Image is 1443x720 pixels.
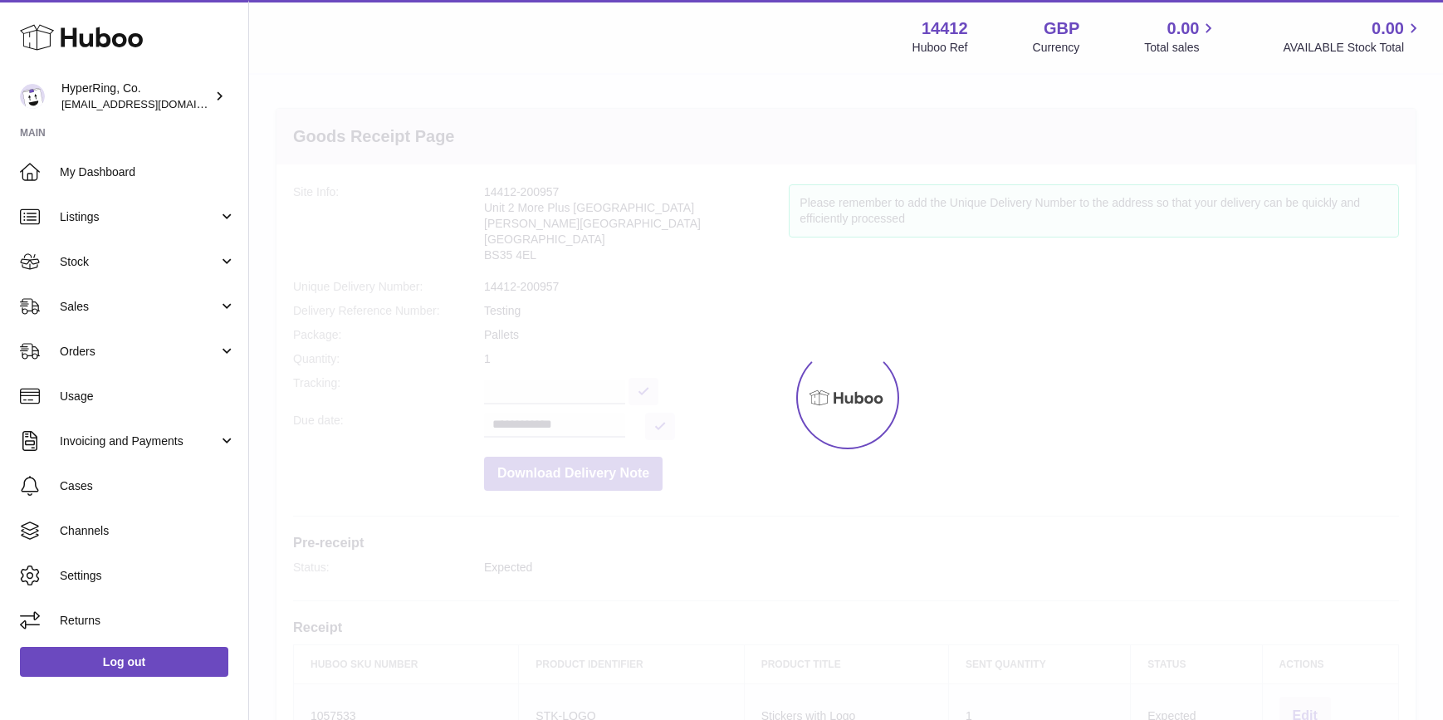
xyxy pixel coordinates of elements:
span: Invoicing and Payments [60,433,218,449]
span: Channels [60,523,236,539]
span: Stock [60,254,218,270]
span: [EMAIL_ADDRESS][DOMAIN_NAME] [61,97,244,110]
span: Returns [60,613,236,629]
img: internalAdmin-14412@internal.huboo.com [20,84,45,109]
span: Listings [60,209,218,225]
span: 0.00 [1372,17,1404,40]
a: Log out [20,647,228,677]
span: AVAILABLE Stock Total [1283,40,1423,56]
div: Currency [1033,40,1080,56]
span: Cases [60,478,236,494]
strong: GBP [1044,17,1079,40]
span: Sales [60,299,218,315]
strong: 14412 [922,17,968,40]
a: 0.00 Total sales [1144,17,1218,56]
div: HyperRing, Co. [61,81,211,112]
span: Usage [60,389,236,404]
div: Huboo Ref [912,40,968,56]
span: My Dashboard [60,164,236,180]
span: Total sales [1144,40,1218,56]
span: Settings [60,568,236,584]
span: 0.00 [1167,17,1200,40]
span: Orders [60,344,218,360]
a: 0.00 AVAILABLE Stock Total [1283,17,1423,56]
